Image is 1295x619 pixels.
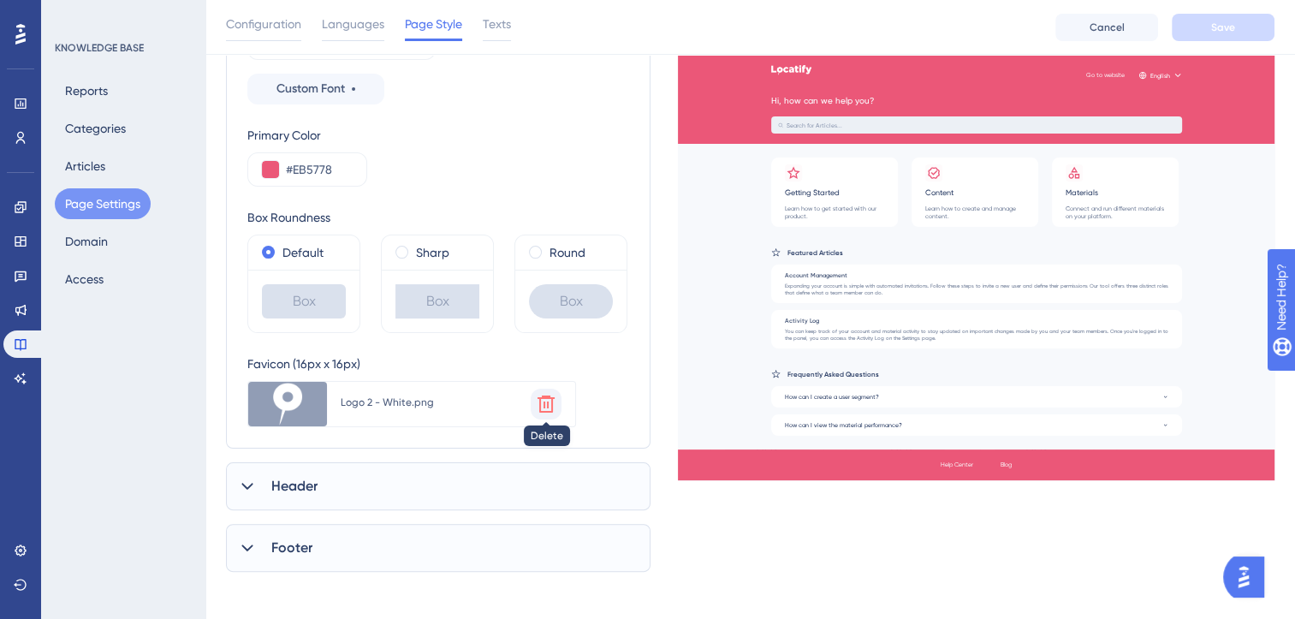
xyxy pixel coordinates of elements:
[55,113,136,144] button: Categories
[282,242,324,263] label: Default
[40,4,107,25] span: Need Help?
[1055,14,1158,41] button: Cancel
[1090,21,1125,34] span: Cancel
[55,41,144,55] div: KNOWLEDGE BASE
[549,242,585,263] label: Round
[247,74,384,104] button: Custom Font
[271,476,318,497] span: Header
[55,226,118,257] button: Domain
[529,284,613,318] div: Box
[55,264,114,295] button: Access
[1211,21,1235,34] span: Save
[276,79,345,99] span: Custom Font
[271,538,312,558] span: Footer
[55,151,116,182] button: Articles
[405,14,462,34] span: Page Style
[55,75,118,106] button: Reports
[395,284,479,318] div: Box
[247,354,576,374] div: Favicon (16px x 16px)
[226,14,301,34] span: Configuration
[483,14,511,34] span: Texts
[247,125,367,146] div: Primary Color
[247,207,627,228] div: Box Roundness
[1223,551,1274,603] iframe: UserGuiding AI Assistant Launcher
[262,284,346,318] div: Box
[341,396,529,409] div: Logo 2 - White.png
[265,382,310,426] img: file-1757420243933.png
[1172,14,1274,41] button: Save
[416,242,449,263] label: Sharp
[55,188,151,219] button: Page Settings
[322,14,384,34] span: Languages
